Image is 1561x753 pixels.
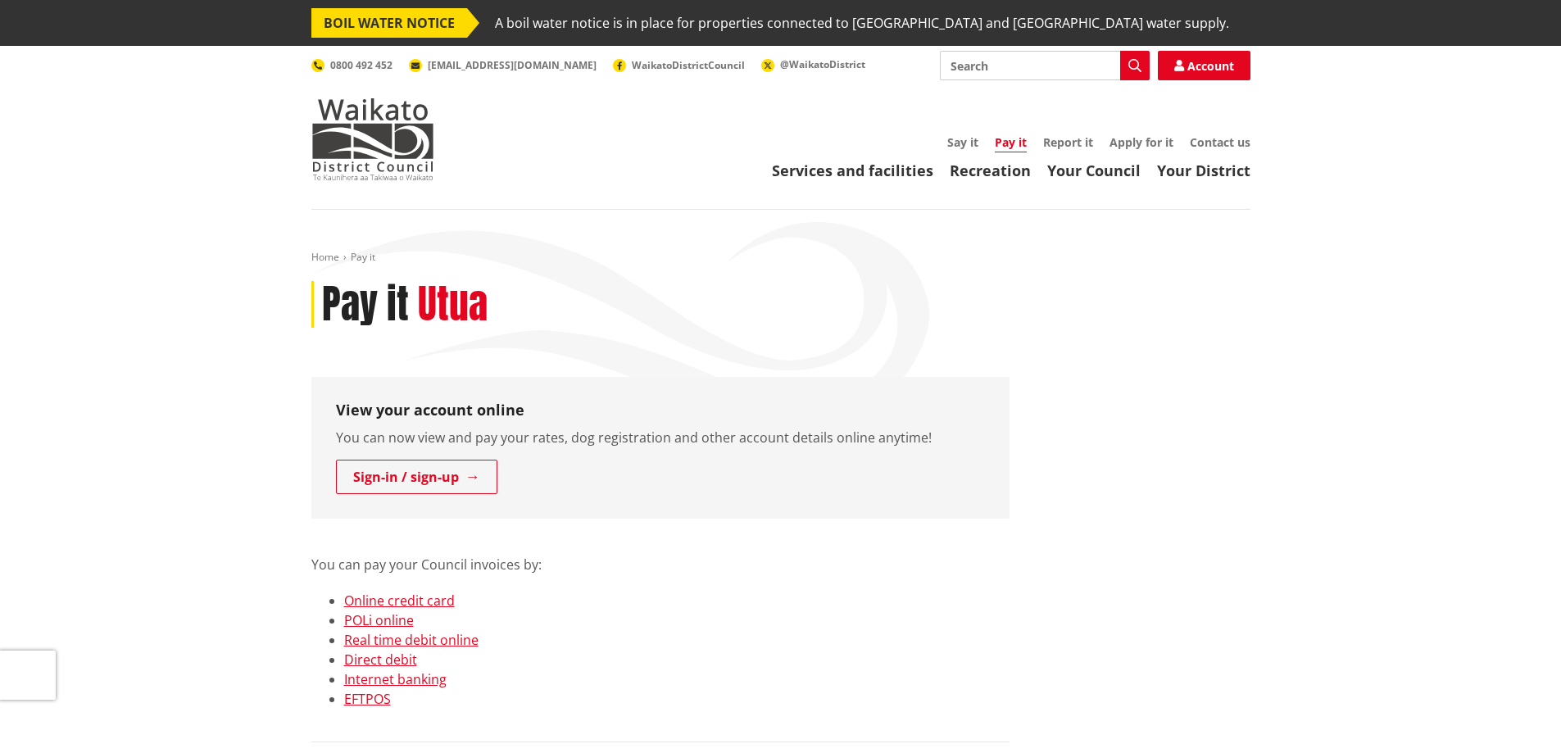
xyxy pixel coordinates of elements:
a: Home [311,250,339,264]
span: [EMAIL_ADDRESS][DOMAIN_NAME] [428,58,597,72]
a: Direct debit [344,651,417,669]
span: A boil water notice is in place for properties connected to [GEOGRAPHIC_DATA] and [GEOGRAPHIC_DAT... [495,8,1229,38]
a: Pay it [995,134,1027,152]
a: Real time debit online [344,631,479,649]
h3: View your account online [336,401,985,420]
a: Services and facilities [772,161,933,180]
a: Online credit card [344,592,455,610]
p: You can now view and pay your rates, dog registration and other account details online anytime! [336,428,985,447]
span: Pay it [351,250,375,264]
a: Your District [1157,161,1250,180]
p: You can pay your Council invoices by: [311,535,1010,574]
a: Contact us [1190,134,1250,150]
nav: breadcrumb [311,251,1250,265]
a: Say it [947,134,978,150]
a: @WaikatoDistrict [761,57,865,71]
a: 0800 492 452 [311,58,393,72]
h2: Utua [418,281,488,329]
a: WaikatoDistrictCouncil [613,58,745,72]
a: [EMAIL_ADDRESS][DOMAIN_NAME] [409,58,597,72]
h1: Pay it [322,281,409,329]
a: Sign-in / sign-up [336,460,497,494]
a: EFTPOS [344,690,391,708]
span: 0800 492 452 [330,58,393,72]
a: POLi online [344,611,414,629]
span: BOIL WATER NOTICE [311,8,467,38]
a: Account [1158,51,1250,80]
span: @WaikatoDistrict [780,57,865,71]
a: Internet banking [344,670,447,688]
span: WaikatoDistrictCouncil [632,58,745,72]
a: Report it [1043,134,1093,150]
a: Recreation [950,161,1031,180]
a: Apply for it [1109,134,1173,150]
img: Waikato District Council - Te Kaunihera aa Takiwaa o Waikato [311,98,434,180]
a: Your Council [1047,161,1141,180]
input: Search input [940,51,1150,80]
